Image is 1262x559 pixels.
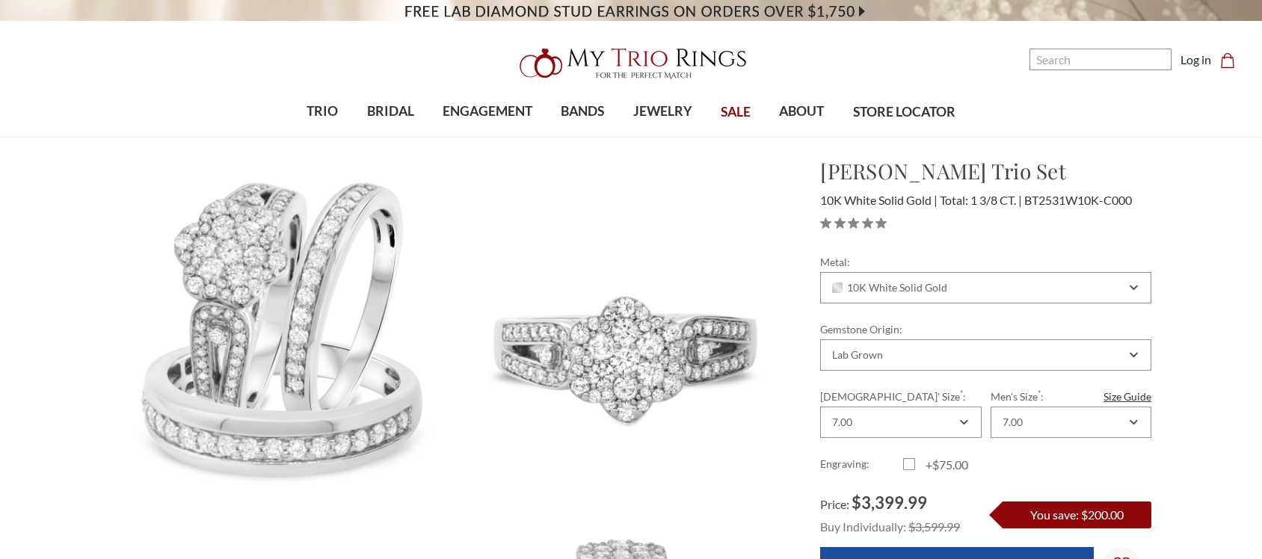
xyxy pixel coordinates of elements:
[511,40,751,87] img: My Trio Rings
[852,492,927,513] span: $3,399.99
[820,254,1151,270] label: Metal:
[820,155,1151,187] h1: [PERSON_NAME] Trio Set
[455,156,796,498] img: Photo of Melanie 1 3/8 ct tw. Lab Grown Diamond Fancy Cluster Trio Set 10K White [BT2531WE-C000]
[794,136,809,138] button: submenu toggle
[367,102,414,121] span: BRIDAL
[832,349,883,361] div: Lab Grown
[839,88,970,137] a: STORE LOCATOR
[820,389,981,404] label: [DEMOGRAPHIC_DATA]' Size :
[1029,49,1172,70] input: Search
[575,136,590,138] button: submenu toggle
[1220,53,1235,68] svg: cart.cart_preview
[547,87,618,136] a: BANDS
[820,193,938,207] span: 10K White Solid Gold
[820,497,849,511] span: Price:
[1024,193,1132,207] span: BT2531W10K-C000
[1104,389,1151,404] a: Size Guide
[721,102,751,122] span: SALE
[619,87,707,136] a: JEWELRY
[292,87,352,136] a: TRIO
[480,136,495,138] button: submenu toggle
[1181,51,1211,69] a: Log in
[1003,416,1023,428] div: 7.00
[707,88,765,137] a: SALE
[561,102,604,121] span: BANDS
[832,282,947,294] span: 10K White Solid Gold
[352,87,428,136] a: BRIDAL
[820,407,981,438] div: Combobox
[315,136,330,138] button: submenu toggle
[820,519,906,534] span: Buy Individually:
[908,519,960,534] span: $3,599.99
[443,102,532,121] span: ENGAGEMENT
[655,136,670,138] button: submenu toggle
[832,416,852,428] div: 7.00
[991,389,1151,404] label: Men's Size :
[1030,507,1124,522] span: You save: $200.00
[1220,51,1244,69] a: Cart with 0 items
[853,102,955,122] span: STORE LOCATOR
[820,456,903,474] label: Engraving:
[820,272,1151,303] div: Combobox
[633,102,692,121] span: JEWELRY
[820,321,1151,337] label: Gemstone Origin:
[383,136,398,138] button: submenu toggle
[820,339,1151,371] div: Combobox
[428,87,547,136] a: ENGAGEMENT
[111,156,453,498] img: Photo of Melanie 1 3/8 ct tw. Lab Grown Diamond Fancy Cluster Trio Set 10K White [BT2531W-C000]
[991,407,1151,438] div: Combobox
[779,102,824,121] span: ABOUT
[307,102,338,121] span: TRIO
[903,456,986,474] label: +$75.00
[940,193,1022,207] span: Total: 1 3/8 CT.
[366,40,896,87] a: My Trio Rings
[765,87,838,136] a: ABOUT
